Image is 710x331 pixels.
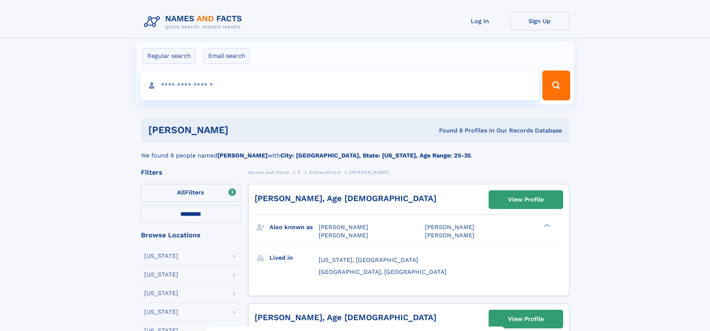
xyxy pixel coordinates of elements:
[255,194,436,203] a: [PERSON_NAME], Age [DEMOGRAPHIC_DATA]
[148,125,334,135] h1: [PERSON_NAME]
[425,224,474,231] span: [PERSON_NAME]
[177,189,185,196] span: All
[425,232,474,239] span: [PERSON_NAME]
[217,152,268,159] b: [PERSON_NAME]
[144,253,178,259] div: [US_STATE]
[334,127,562,135] div: Found 8 Profiles In Our Records Database
[297,170,301,175] span: S
[269,221,319,234] h3: Also known as
[489,310,563,328] a: View Profile
[280,152,471,159] b: City: [GEOGRAPHIC_DATA], State: [US_STATE], Age Range: 25-35
[144,272,178,278] div: [US_STATE]
[141,12,248,32] img: Logo Names and Facts
[510,12,569,30] a: Sign Up
[309,168,341,177] a: Schlechtriem
[319,268,446,275] span: [GEOGRAPHIC_DATA], [GEOGRAPHIC_DATA]
[248,168,289,177] a: Names and Facts
[203,48,250,64] label: Email search
[508,191,544,208] div: View Profile
[319,256,418,263] span: [US_STATE], [GEOGRAPHIC_DATA]
[349,170,389,175] span: [PERSON_NAME]
[141,169,241,176] div: Filters
[450,12,510,30] a: Log In
[144,290,178,296] div: [US_STATE]
[542,223,551,228] div: ❯
[508,310,544,328] div: View Profile
[140,71,539,100] input: search input
[542,71,570,100] button: Search Button
[141,184,241,202] label: Filters
[144,309,178,315] div: [US_STATE]
[141,232,241,238] div: Browse Locations
[309,170,341,175] span: Schlechtriem
[319,224,368,231] span: [PERSON_NAME]
[489,191,563,209] a: View Profile
[255,313,436,322] a: [PERSON_NAME], Age [DEMOGRAPHIC_DATA]
[319,232,368,239] span: [PERSON_NAME]
[269,252,319,264] h3: Lived in
[141,142,569,160] div: We found 8 people named with .
[142,48,196,64] label: Regular search
[297,168,301,177] a: S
